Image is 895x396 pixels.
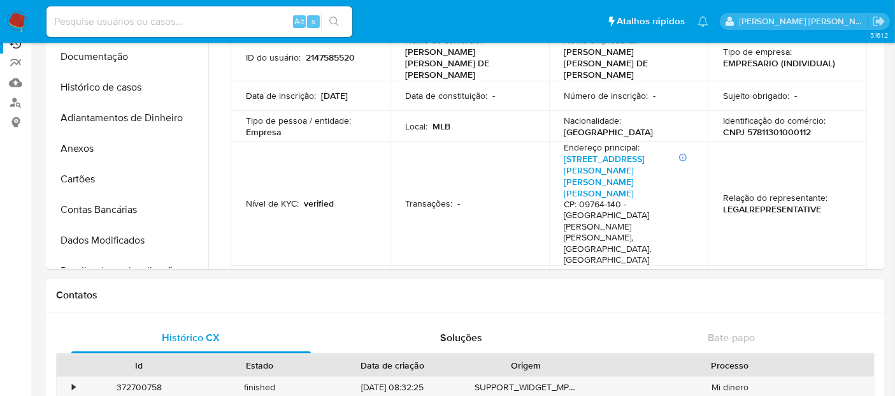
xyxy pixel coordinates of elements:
[246,115,351,126] p: Tipo de pessoa / entidade :
[457,198,460,209] p: -
[564,152,645,200] a: [STREET_ADDRESS][PERSON_NAME][PERSON_NAME][PERSON_NAME]
[740,15,868,27] p: luciana.joia@mercadopago.com.br
[405,198,452,209] p: Transações :
[564,46,688,80] p: [PERSON_NAME] [PERSON_NAME] DE [PERSON_NAME]
[698,16,708,27] a: Notificações
[564,126,654,138] p: [GEOGRAPHIC_DATA]
[162,330,220,345] span: Histórico CX
[870,30,889,40] span: 3.161.2
[246,90,316,101] p: Data de inscrição :
[405,121,427,132] p: Local :
[294,15,304,27] span: Alt
[49,225,208,256] button: Dados Modificados
[88,359,190,372] div: Id
[723,203,821,215] p: LEGALREPRESENTATIVE
[440,330,482,345] span: Soluções
[708,330,755,345] span: Bate-papo
[49,41,208,72] button: Documentação
[321,13,347,31] button: search-icon
[304,198,334,209] p: verified
[595,359,865,372] div: Processo
[723,57,835,69] p: EMPRESARIO (INDIVIDUAL)
[654,90,656,101] p: -
[794,90,797,101] p: -
[47,13,352,30] input: Pesquise usuários ou casos...
[872,15,885,28] a: Sair
[246,126,282,138] p: Empresa
[246,198,299,209] p: Nível de KYC :
[723,90,789,101] p: Sujeito obrigado :
[208,359,311,372] div: Estado
[617,15,685,28] span: Atalhos rápidos
[311,15,315,27] span: s
[246,52,301,63] p: ID do usuário :
[433,121,450,132] p: MLB
[329,359,457,372] div: Data de criação
[49,194,208,225] button: Contas Bancárias
[723,115,826,126] p: Identificação do comércio :
[306,52,355,63] p: 2147585520
[49,164,208,194] button: Cartões
[723,192,827,203] p: Relação do representante :
[564,199,688,266] h4: CP: 09764-140 - [GEOGRAPHIC_DATA][PERSON_NAME][PERSON_NAME], [GEOGRAPHIC_DATA], [GEOGRAPHIC_DATA]
[49,133,208,164] button: Anexos
[49,72,208,103] button: Histórico de casos
[405,90,487,101] p: Data de constituição :
[56,289,875,302] h1: Contatos
[49,103,208,133] button: Adiantamentos de Dinheiro
[405,46,529,80] p: [PERSON_NAME] [PERSON_NAME] DE [PERSON_NAME]
[564,115,622,126] p: Nacionalidade :
[723,126,811,138] p: CNPJ 57811301000112
[475,359,577,372] div: Origem
[321,90,348,101] p: [DATE]
[564,90,648,101] p: Número de inscrição :
[564,142,640,153] p: Endereço principal :
[723,46,792,57] p: Tipo de empresa :
[492,90,495,101] p: -
[49,256,208,286] button: Detalhe da geolocalização
[72,381,75,393] div: •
